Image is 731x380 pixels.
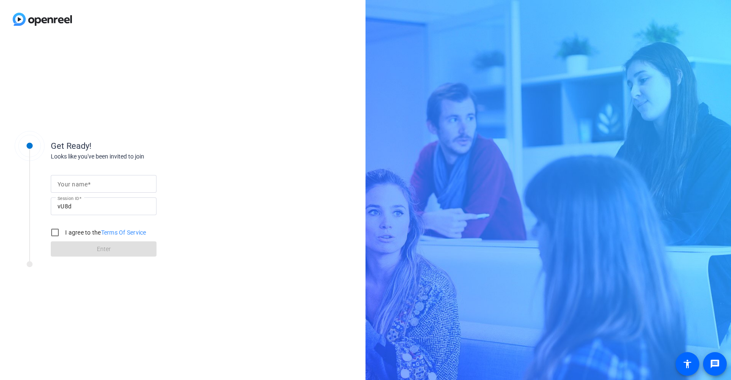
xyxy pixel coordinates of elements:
mat-label: Your name [58,181,88,188]
label: I agree to the [63,228,146,237]
a: Terms Of Service [101,229,146,236]
mat-label: Session ID [58,196,79,201]
div: Looks like you've been invited to join [51,152,220,161]
mat-icon: message [710,359,720,369]
mat-icon: accessibility [682,359,693,369]
div: Get Ready! [51,139,220,152]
